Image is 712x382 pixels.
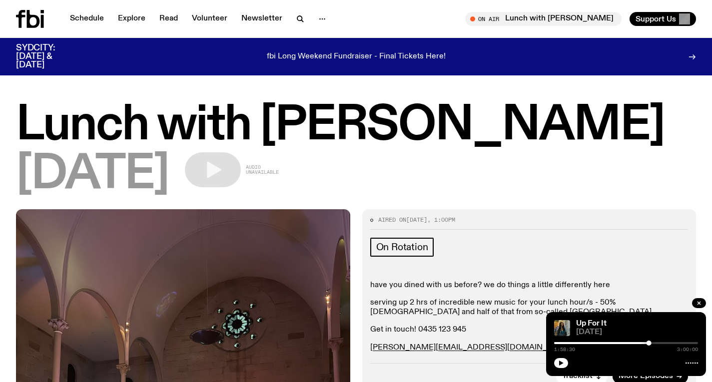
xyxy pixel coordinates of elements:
[554,347,575,352] span: 1:58:30
[619,373,673,380] span: More Episodes
[246,165,279,175] span: Audio unavailable
[427,216,455,224] span: , 1:00pm
[370,238,434,257] a: On Rotation
[370,281,689,290] p: have you dined with us before? we do things a little differently here
[64,12,110,26] a: Schedule
[554,320,570,336] img: Ify - a Brown Skin girl with black braided twists, looking up to the side with her tongue stickin...
[376,242,428,253] span: On Rotation
[370,298,689,317] p: serving up 2 hrs of incredible new music for your lunch hour/s - 50% [DEMOGRAPHIC_DATA] and half ...
[370,325,689,335] p: Get in touch! 0435 123 945
[630,12,696,26] button: Support Us
[576,320,607,328] a: Up For It
[677,347,698,352] span: 3:00:00
[562,373,593,380] span: Tracklist
[153,12,184,26] a: Read
[406,216,427,224] span: [DATE]
[465,12,622,26] button: On AirLunch with [PERSON_NAME]
[370,344,573,352] a: [PERSON_NAME][EMAIL_ADDRESS][DOMAIN_NAME]
[378,216,406,224] span: Aired on
[267,52,446,61] p: fbi Long Weekend Fundraiser - Final Tickets Here!
[235,12,288,26] a: Newsletter
[636,14,676,23] span: Support Us
[186,12,233,26] a: Volunteer
[112,12,151,26] a: Explore
[16,152,169,197] span: [DATE]
[576,329,698,336] span: [DATE]
[16,103,696,148] h1: Lunch with [PERSON_NAME]
[16,44,80,69] h3: SYDCITY: [DATE] & [DATE]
